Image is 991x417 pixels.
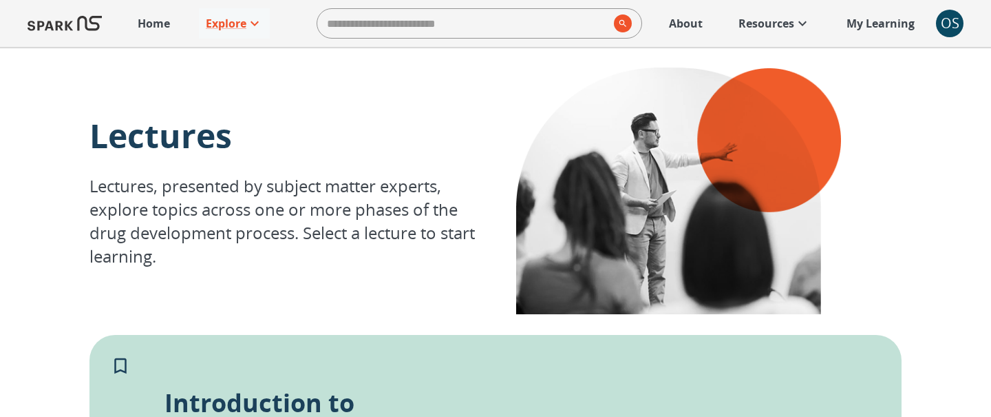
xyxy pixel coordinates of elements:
p: Explore [206,15,246,32]
a: Resources [732,8,818,39]
p: Lectures, presented by subject matter experts, explore topics across one or more phases of the dr... [89,174,495,268]
p: My Learning [846,15,915,32]
p: Home [138,15,170,32]
img: Logo of SPARK at Stanford [28,7,102,40]
button: search [608,9,632,38]
button: account of current user [936,10,963,37]
a: About [662,8,710,39]
a: Explore [199,8,270,39]
a: Home [131,8,177,39]
svg: Add to My Learning [110,356,131,376]
p: About [669,15,703,32]
a: My Learning [840,8,922,39]
div: OS [936,10,963,37]
p: Lectures [89,113,495,158]
p: Resources [738,15,794,32]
